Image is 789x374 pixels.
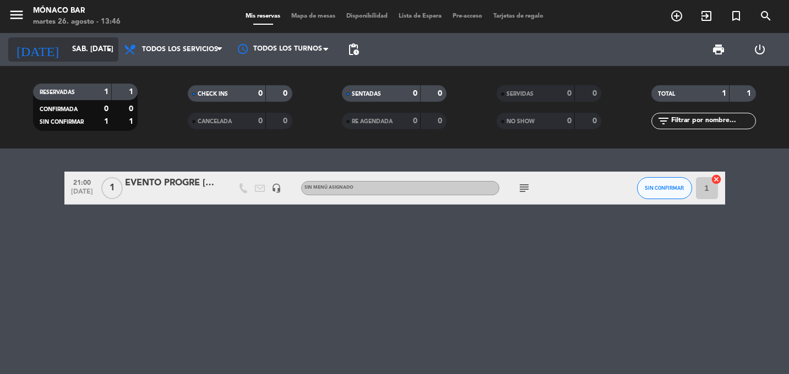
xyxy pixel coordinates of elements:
[637,177,692,199] button: SIN CONFIRMAR
[722,90,726,97] strong: 1
[700,9,713,23] i: exit_to_app
[33,5,121,16] div: Mónaco Bar
[447,13,488,19] span: Pre-acceso
[304,185,353,190] span: Sin menú asignado
[258,117,263,125] strong: 0
[747,90,753,97] strong: 1
[104,105,108,113] strong: 0
[8,37,67,62] i: [DATE]
[240,13,286,19] span: Mis reservas
[507,91,534,97] span: SERVIDAS
[198,91,228,97] span: CHECK INS
[393,13,447,19] span: Lista de Espera
[8,7,25,23] i: menu
[102,43,116,56] i: arrow_drop_down
[68,188,96,201] span: [DATE]
[645,185,684,191] span: SIN CONFIRMAR
[488,13,549,19] span: Tarjetas de regalo
[657,114,670,128] i: filter_list
[712,43,725,56] span: print
[507,119,535,124] span: NO SHOW
[413,90,417,97] strong: 0
[101,177,123,199] span: 1
[352,119,393,124] span: RE AGENDADA
[518,182,531,195] i: subject
[258,90,263,97] strong: 0
[104,118,108,125] strong: 1
[670,115,755,127] input: Filtrar por nombre...
[730,9,743,23] i: turned_in_not
[129,105,135,113] strong: 0
[759,9,772,23] i: search
[104,88,108,96] strong: 1
[40,107,78,112] span: CONFIRMADA
[125,176,219,190] div: EVENTO PROGRE [PERSON_NAME]
[352,91,381,97] span: SENTADAS
[40,90,75,95] span: RESERVADAS
[567,117,572,125] strong: 0
[438,90,444,97] strong: 0
[739,33,781,66] div: LOG OUT
[658,91,675,97] span: TOTAL
[40,119,84,125] span: SIN CONFIRMAR
[283,90,290,97] strong: 0
[33,16,121,28] div: martes 26. agosto - 13:46
[68,175,96,188] span: 21:00
[283,117,290,125] strong: 0
[753,43,766,56] i: power_settings_new
[413,117,417,125] strong: 0
[142,46,218,53] span: Todos los servicios
[670,9,683,23] i: add_circle_outline
[438,117,444,125] strong: 0
[271,183,281,193] i: headset_mic
[129,118,135,125] strong: 1
[347,43,360,56] span: pending_actions
[8,7,25,27] button: menu
[341,13,393,19] span: Disponibilidad
[286,13,341,19] span: Mapa de mesas
[129,88,135,96] strong: 1
[198,119,232,124] span: CANCELADA
[592,117,599,125] strong: 0
[567,90,572,97] strong: 0
[711,174,722,185] i: cancel
[592,90,599,97] strong: 0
